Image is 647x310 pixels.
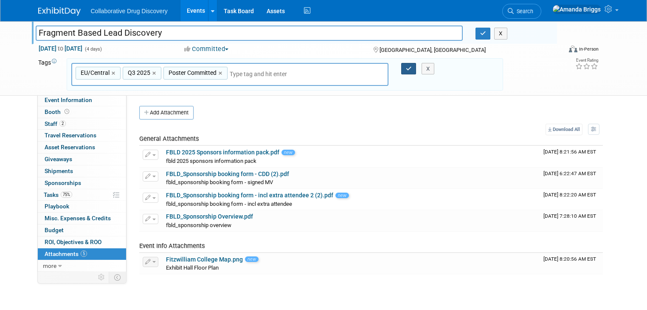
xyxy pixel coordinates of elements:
span: Collaborative Drug Discovery [91,8,168,14]
a: Sponsorships [38,177,126,189]
img: ExhibitDay [38,7,81,16]
span: Booth [45,108,71,115]
span: new [281,150,295,155]
span: Tasks [44,191,72,198]
img: Format-Inperson.png [569,46,577,52]
a: Search [502,4,541,19]
a: FBLD 2025 Sponsors information pack.pdf [166,149,279,156]
span: Playbook [45,203,69,210]
span: 2 [59,120,66,127]
span: Event Info Attachments [139,242,205,250]
img: Amanda Briggs [552,5,601,14]
span: [GEOGRAPHIC_DATA], [GEOGRAPHIC_DATA] [380,47,486,53]
span: Event Information [45,97,92,103]
span: Travel Reservations [45,132,96,139]
span: fbld_sponsorship booking form - signed MV [166,179,273,185]
button: X [494,28,507,40]
a: Booth [38,106,126,118]
button: X [422,63,435,75]
span: to [56,45,65,52]
a: FBLD_Sponsorship booking form - CDD (2).pdf [166,171,289,177]
a: Fitzwilliam College Map.png [166,256,243,263]
span: Budget [45,227,64,233]
a: × [112,68,117,78]
a: Staff2 [38,118,126,130]
a: Giveaways [38,154,126,165]
a: × [219,68,224,78]
span: [DATE] [DATE] [38,45,83,52]
button: Add Attachment [139,106,194,119]
td: Upload Timestamp [540,146,603,167]
span: EU/Central [79,68,110,77]
span: new [335,193,349,198]
span: Shipments [45,168,73,174]
td: Upload Timestamp [540,210,603,231]
a: Playbook [38,201,126,212]
span: Q3 2025 [126,68,150,77]
span: Sponsorships [45,179,81,186]
td: Tags [38,58,59,91]
span: Booth not reserved yet [63,108,71,115]
a: Asset Reservations [38,142,126,153]
span: fbld 2025 sponsors information pack [166,158,256,164]
td: Upload Timestamp [540,189,603,210]
a: ROI, Objectives & ROO [38,236,126,248]
span: 5 [81,250,87,257]
span: Attachments [45,250,87,257]
span: Upload Timestamp [543,171,596,176]
a: Event Information [38,94,126,106]
span: General Attachments [139,135,199,142]
a: Misc. Expenses & Credits [38,213,126,224]
span: 75% [61,191,72,198]
span: fbld_sponsorship overview [166,222,231,228]
a: Shipments [38,165,126,177]
span: Poster Committed [167,68,217,77]
td: Upload Timestamp [540,168,603,189]
div: Event Rating [575,58,598,63]
span: new [245,256,259,262]
span: Giveaways [45,156,72,162]
span: Upload Timestamp [543,213,596,219]
span: Asset Reservations [45,144,95,151]
span: fbld_sponsorship booking form - incl extra attendee [166,201,292,207]
span: Staff [45,120,66,127]
td: Personalize Event Tab Strip [94,272,109,283]
a: Travel Reservations [38,130,126,141]
span: Upload Timestamp [543,192,596,198]
td: Toggle Event Tabs [109,272,126,283]
div: Event Format [516,44,599,57]
a: FBLD_Sponsorship booking form - incl extra attendee 2 (2).pdf [166,192,333,199]
span: (4 days) [84,46,102,52]
button: Committed [181,45,232,54]
a: Tasks75% [38,189,126,201]
a: Download All [546,124,582,135]
span: Search [514,8,533,14]
span: ROI, Objectives & ROO [45,239,101,245]
span: Misc. Expenses & Credits [45,215,111,222]
a: Budget [38,225,126,236]
span: Upload Timestamp [543,256,596,262]
input: Type tag and hit enter [230,70,349,78]
td: Upload Timestamp [540,253,603,274]
span: more [43,262,56,269]
a: Attachments5 [38,248,126,260]
a: × [152,68,158,78]
a: FBLD_Sponsorship Overview.pdf [166,213,253,220]
span: Upload Timestamp [543,149,596,155]
a: more [38,260,126,272]
span: Exhibit Hall Floor Plan [166,264,219,271]
div: In-Person [579,46,599,52]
